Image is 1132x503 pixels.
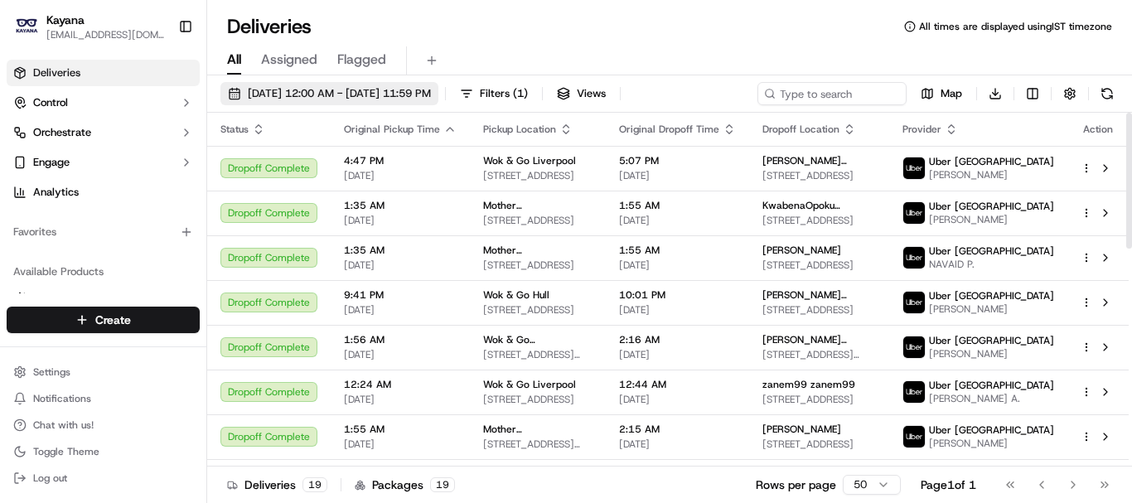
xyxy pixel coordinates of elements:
span: [PERSON_NAME] [PERSON_NAME] [762,288,876,302]
div: 19 [430,477,455,492]
span: Nash AI [33,291,70,306]
span: [DATE] [619,348,736,361]
a: Powered byPylon [117,280,201,293]
span: 1:35 AM [344,199,457,212]
span: 1:55 AM [619,199,736,212]
button: Orchestrate [7,119,200,146]
a: 💻API Documentation [133,234,273,264]
span: Knowledge Base [33,240,127,257]
span: 1:35 AM [344,244,457,257]
span: [STREET_ADDRESS] [483,303,593,317]
span: Kayana [46,12,85,28]
span: [DATE] [619,169,736,182]
span: [DATE] [344,214,457,227]
span: All times are displayed using IST timezone [919,20,1112,33]
img: uber-new-logo.jpeg [903,381,925,403]
span: [DATE] [619,303,736,317]
button: Start new chat [282,163,302,183]
span: Create [95,312,131,328]
span: API Documentation [157,240,266,257]
h1: Deliveries [227,13,312,40]
span: [STREET_ADDRESS][PERSON_NAME] [483,438,593,451]
span: Wok & Go Hull [483,288,549,302]
span: Control [33,95,68,110]
span: Mother [PERSON_NAME] Croydon [483,423,593,436]
button: Chat with us! [7,414,200,437]
span: [PERSON_NAME] [PERSON_NAME] [762,333,876,346]
span: Original Pickup Time [344,123,440,136]
div: Action [1081,123,1115,136]
span: Chat with us! [33,418,94,432]
button: Nash AI [7,285,200,312]
span: Uber [GEOGRAPHIC_DATA] [929,200,1054,213]
span: Pylon [165,281,201,293]
span: [STREET_ADDRESS] [483,259,593,272]
span: [STREET_ADDRESS] [762,438,876,451]
span: Wok & Go [PERSON_NAME] [483,333,593,346]
span: [STREET_ADDRESS] [762,169,876,182]
div: 📗 [17,242,30,255]
span: [STREET_ADDRESS] [483,393,593,406]
div: Favorites [7,219,200,245]
span: Map [941,86,962,101]
button: Filters(1) [452,82,535,105]
img: uber-new-logo.jpeg [903,426,925,447]
span: [DATE] [344,259,457,272]
a: 📗Knowledge Base [10,234,133,264]
span: [DATE] [344,348,457,361]
span: Wok & Go Liverpool [483,378,576,391]
span: [STREET_ADDRESS][PERSON_NAME] [483,348,593,361]
span: [PERSON_NAME] [PERSON_NAME] [762,154,876,167]
span: Pickup Location [483,123,556,136]
button: Settings [7,360,200,384]
span: All [227,50,241,70]
span: Uber [GEOGRAPHIC_DATA] [929,423,1054,437]
input: Type to search [757,82,907,105]
span: [STREET_ADDRESS] [762,303,876,317]
span: [PERSON_NAME] [762,423,841,436]
span: Original Dropoff Time [619,123,719,136]
span: [STREET_ADDRESS] [762,214,876,227]
span: Filters [480,86,528,101]
span: Provider [902,123,941,136]
button: Create [7,307,200,333]
span: 2:16 AM [619,333,736,346]
span: Orchestrate [33,125,91,140]
span: [PERSON_NAME] [929,168,1054,181]
span: Toggle Theme [33,445,99,458]
span: 9:41 PM [344,288,457,302]
span: [PERSON_NAME] [929,347,1054,360]
span: Uber [GEOGRAPHIC_DATA] [929,155,1054,168]
button: Map [913,82,970,105]
p: Welcome 👋 [17,66,302,93]
span: [PERSON_NAME] [929,213,1054,226]
span: 10:01 PM [619,288,736,302]
input: Got a question? Start typing here... [43,107,298,124]
span: [DATE] [619,259,736,272]
span: Uber [GEOGRAPHIC_DATA] [929,289,1054,302]
span: Uber [GEOGRAPHIC_DATA] [929,334,1054,347]
span: Mother [PERSON_NAME] Coventry [483,199,593,212]
button: KayanaKayana[EMAIL_ADDRESS][DOMAIN_NAME] [7,7,172,46]
span: [DATE] [619,393,736,406]
img: Nash [17,17,50,50]
span: [DATE] [619,214,736,227]
span: 5:07 PM [619,154,736,167]
span: Deliveries [33,65,80,80]
span: 1:55 AM [344,423,457,436]
div: Packages [355,476,455,493]
span: 12:44 AM [619,378,736,391]
span: Flagged [337,50,386,70]
span: [STREET_ADDRESS] [483,169,593,182]
span: [DATE] [344,303,457,317]
button: Views [549,82,613,105]
img: uber-new-logo.jpeg [903,157,925,179]
a: Nash AI [13,291,193,306]
span: 4:47 PM [344,154,457,167]
button: Toggle Theme [7,440,200,463]
button: [DATE] 12:00 AM - [DATE] 11:59 PM [220,82,438,105]
img: uber-new-logo.jpeg [903,247,925,268]
button: Notifications [7,387,200,410]
span: Uber [GEOGRAPHIC_DATA] [929,244,1054,258]
span: [DATE] [344,169,457,182]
